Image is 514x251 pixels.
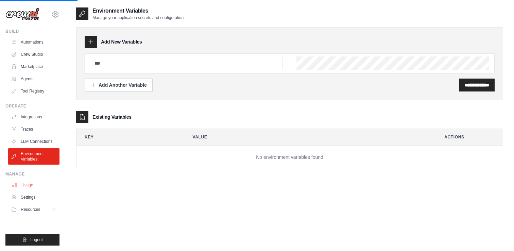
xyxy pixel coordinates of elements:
[92,114,132,120] h3: Existing Variables
[30,237,43,242] span: Logout
[8,112,59,122] a: Integrations
[8,86,59,97] a: Tool Registry
[5,171,59,177] div: Manage
[185,129,431,145] th: Value
[5,29,59,34] div: Build
[8,37,59,48] a: Automations
[76,146,503,169] td: No environment variables found
[92,15,184,20] p: Manage your application secrets and configuration
[5,103,59,109] div: Operate
[8,192,59,203] a: Settings
[85,79,153,91] button: Add Another Variable
[101,38,142,45] h3: Add New Variables
[9,180,60,190] a: Usage
[8,124,59,135] a: Traces
[436,129,503,145] th: Actions
[90,82,147,88] div: Add Another Variable
[8,204,59,215] button: Resources
[8,61,59,72] a: Marketplace
[5,8,39,21] img: Logo
[76,129,179,145] th: Key
[8,136,59,147] a: LLM Connections
[92,7,184,15] h2: Environment Variables
[8,148,59,165] a: Environment Variables
[5,234,59,246] button: Logout
[21,207,40,212] span: Resources
[8,73,59,84] a: Agents
[8,49,59,60] a: Crew Studio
